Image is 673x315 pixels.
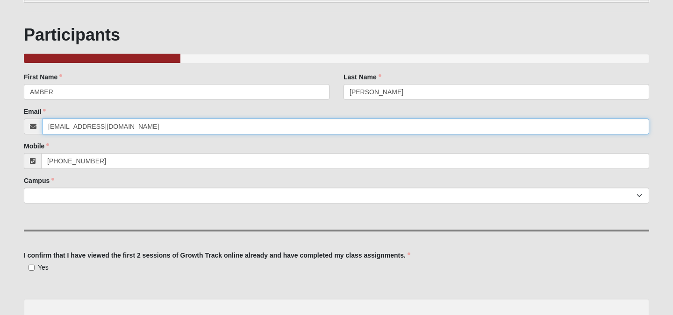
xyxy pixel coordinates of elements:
label: Last Name [344,72,381,82]
label: Campus [24,176,54,185]
span: Yes [38,264,49,271]
label: I confirm that I have viewed the first 2 sessions of Growth Track online already and have complet... [24,251,410,260]
input: Yes [29,265,35,271]
label: Mobile [24,141,49,151]
h1: Participants [24,25,649,45]
label: Email [24,107,46,116]
label: First Name [24,72,62,82]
